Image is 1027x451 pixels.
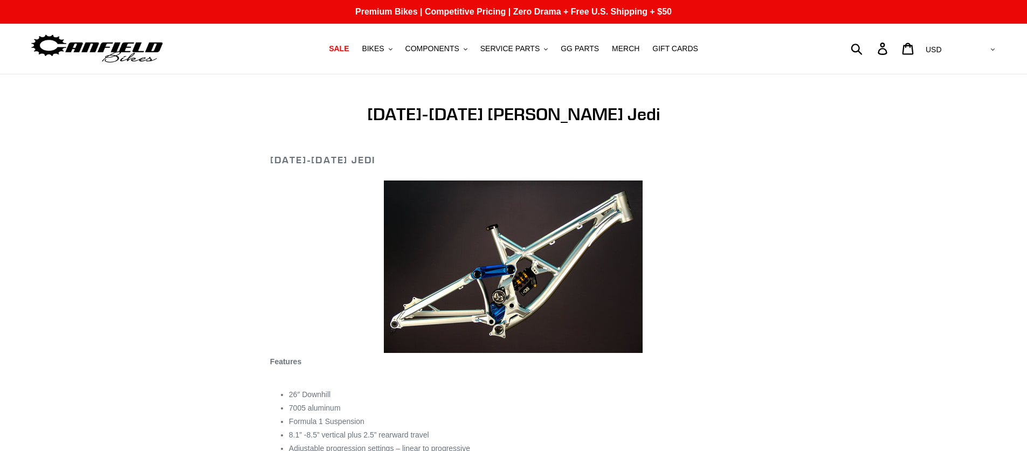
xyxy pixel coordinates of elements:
button: COMPONENTS [400,41,473,56]
span: GG PARTS [561,44,599,53]
img: Canfield Bikes [30,32,164,66]
button: SERVICE PARTS [475,41,553,56]
input: Search [857,37,884,60]
span: SALE [329,44,349,53]
a: SALE [323,41,354,56]
span: BIKES [362,44,384,53]
button: BIKES [356,41,397,56]
h2: [DATE]-[DATE] Jedi [270,154,757,166]
li: 8.1” -8.5” vertical plus 2.5” rearward travel [289,429,757,441]
li: 26″ Downhill [289,389,757,400]
a: MERCH [606,41,645,56]
a: GG PARTS [555,41,604,56]
span: COMPONENTS [405,44,459,53]
li: 7005 aluminum [289,403,757,414]
span: GIFT CARDS [652,44,698,53]
span: SERVICE PARTS [480,44,540,53]
li: Formula 1 Suspension [289,416,757,427]
span: MERCH [612,44,639,53]
strong: Features [270,357,301,366]
a: GIFT CARDS [647,41,704,56]
h1: [DATE]-[DATE] [PERSON_NAME] Jedi [270,104,757,124]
